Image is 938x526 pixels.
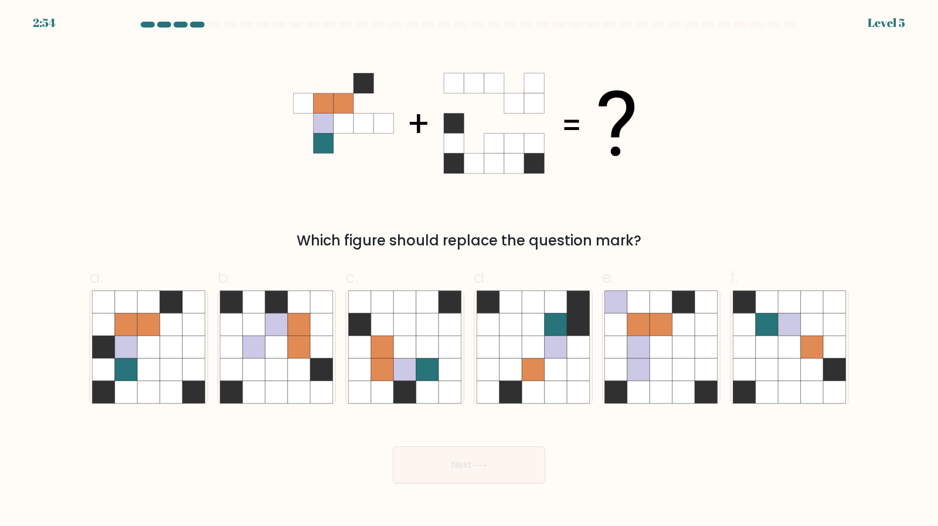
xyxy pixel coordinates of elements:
div: 2:54 [33,14,56,32]
span: a. [89,266,103,289]
div: Which figure should replace the question mark? [96,230,842,251]
span: b. [217,266,232,289]
span: d. [474,266,488,289]
span: f. [730,266,738,289]
span: e. [602,266,615,289]
button: Next [393,446,545,484]
span: c. [345,266,358,289]
div: Level 5 [868,14,905,32]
